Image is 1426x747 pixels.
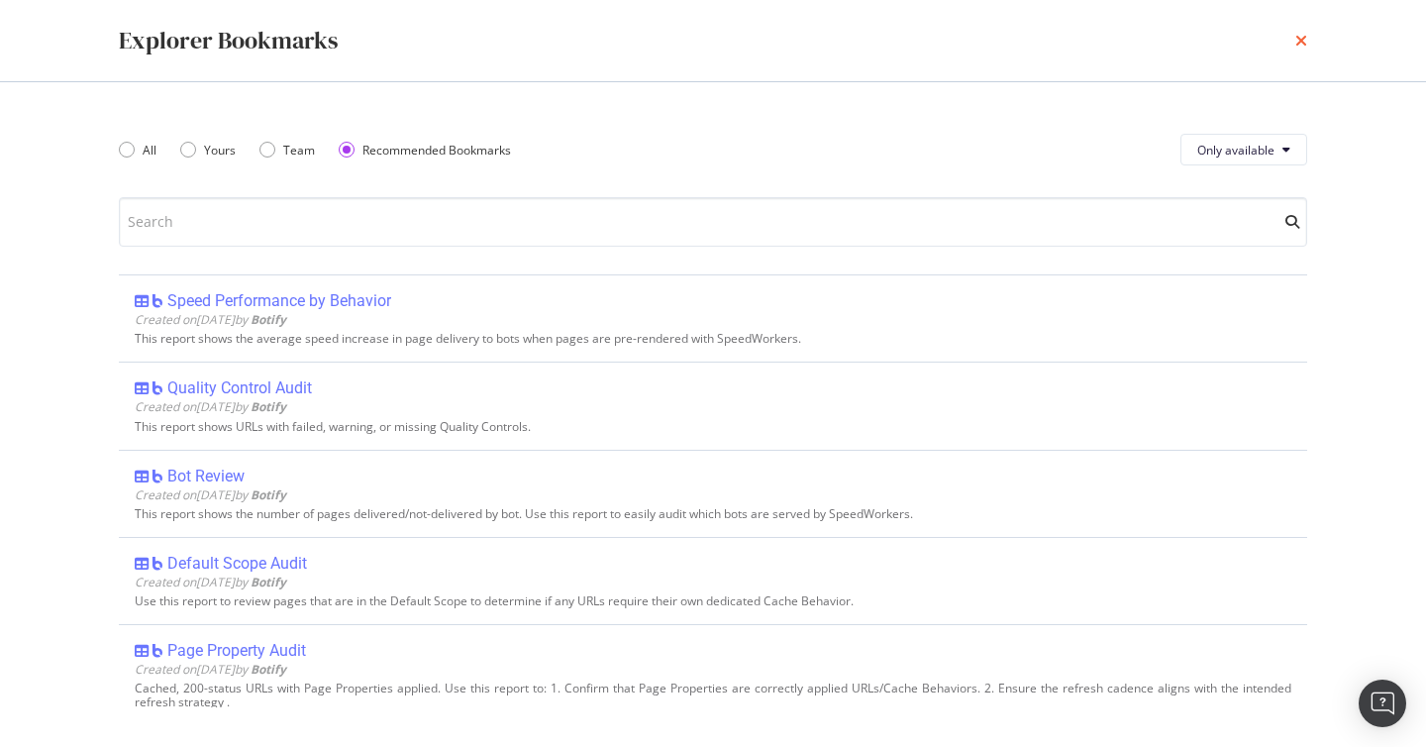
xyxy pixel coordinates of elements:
div: Speed Performance by Behavior [167,291,391,311]
span: Created on [DATE] by [135,398,286,415]
b: Botify [251,486,286,503]
span: Created on [DATE] by [135,311,286,328]
div: Yours [180,142,236,159]
div: Bot Review [167,467,245,486]
div: Recommended Bookmarks [339,142,511,159]
div: This report shows URLs with failed, warning, or missing Quality Controls. [135,420,1291,434]
button: Only available [1180,134,1307,165]
div: Yours [204,142,236,159]
span: Created on [DATE] by [135,486,286,503]
div: This report shows the number of pages delivered/not-delivered by bot. Use this report to easily a... [135,507,1291,521]
span: Created on [DATE] by [135,661,286,678]
b: Botify [251,661,286,678]
div: This report shows the average speed increase in page delivery to bots when pages are pre-rendered... [135,332,1291,346]
div: Explorer Bookmarks [119,24,338,57]
div: times [1295,24,1307,57]
div: Open Intercom Messenger [1359,680,1406,727]
div: Team [259,142,315,159]
span: Only available [1197,142,1274,159]
b: Botify [251,398,286,415]
b: Botify [251,574,286,590]
input: Search [119,197,1307,247]
div: All [143,142,156,159]
div: Quality Control Audit [167,378,312,398]
span: Created on [DATE] by [135,574,286,590]
div: Page Property Audit [167,641,306,661]
div: All [119,142,156,159]
div: Recommended Bookmarks [362,142,511,159]
div: Team [283,142,315,159]
div: Default Scope Audit [167,554,307,574]
div: Cached, 200-status URLs with Page Properties applied. Use this report to: 1. Confirm that Page Pr... [135,682,1291,709]
b: Botify [251,311,286,328]
div: Use this report to review pages that are in the Default Scope to determine if any URLs require th... [135,594,1291,608]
